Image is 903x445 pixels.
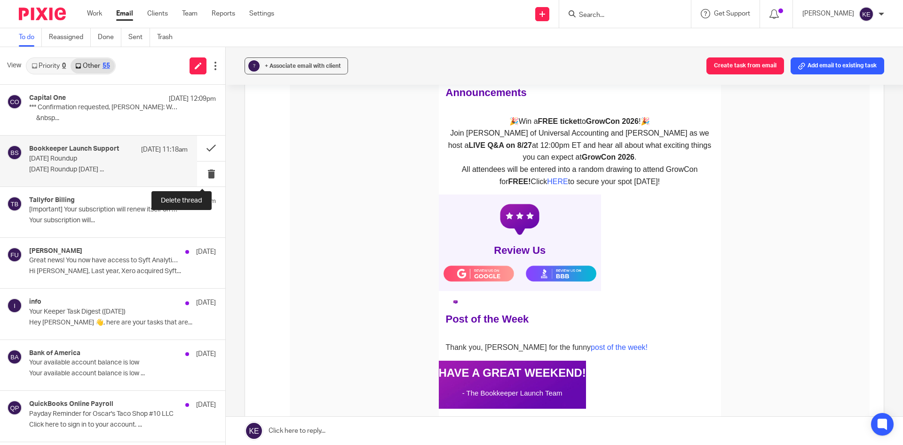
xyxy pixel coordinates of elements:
[29,94,66,102] h4: Capital One
[7,94,22,109] img: svg%3E
[248,60,260,72] div: ?
[7,247,22,262] img: svg%3E
[196,247,216,257] p: [DATE]
[29,155,156,163] p: [DATE] Roundup
[29,298,41,306] h4: info
[802,9,854,18] p: [PERSON_NAME]
[49,28,91,47] a: Reassigned
[62,63,66,69] div: 0
[7,349,22,364] img: svg%3E
[196,349,216,359] p: [DATE]
[7,400,22,415] img: svg%3E
[29,267,216,275] p: Hi [PERSON_NAME], Last year, Xero acquired Syft...
[128,28,150,47] a: Sent
[265,63,341,69] span: + Associate email with client
[181,368,293,376] strong: Automated Invoice Processing.
[116,9,133,18] a: Email
[71,58,114,73] a: Other55
[7,196,22,211] img: svg%3E
[156,243,424,257] div: So what use is there for Ramp? The answer is simple: free bill pay!
[212,9,235,18] a: Reports
[578,11,663,20] input: Search
[245,57,348,74] button: ? + Associate email with client
[29,319,216,327] p: Hey [PERSON_NAME] 👋, here are your tasks that are...
[7,145,22,160] img: svg%3E
[159,408,225,416] strong: Payment Methods.
[141,145,188,154] p: [DATE] 11:18am
[29,308,179,316] p: Your Keeper Task Digest ([DATE])
[29,145,119,153] h4: Bookkeeper Launch Support
[29,166,188,174] p: [DATE] Roundup [DATE] ...
[173,196,216,206] p: [DATE] 9:55am
[29,196,75,204] h4: Tallyfor Billing
[29,247,82,255] h4: [PERSON_NAME]
[98,28,121,47] a: Done
[149,54,344,67] div: [DATE]
[29,359,179,367] p: Your available account balance is low
[29,349,80,357] h4: Bank of America
[196,400,216,410] p: [DATE]
[19,28,42,47] a: To do
[859,7,874,22] img: svg%3E
[19,8,66,20] img: Pixie
[156,270,424,311] div: It’s no secret that a few AP companies have undone themselves in the past year or so. Jacking up ...
[196,298,216,307] p: [DATE]
[103,63,110,69] div: 55
[169,94,216,104] p: [DATE] 12:09pm
[29,370,216,378] p: Your available account balance is low ...
[156,365,424,406] li: Ramp uses and AI-driven automation to read invoice details, auto-code line items, and even make s...
[256,112,324,120] em: – [PERSON_NAME]
[29,217,216,225] p: Your subscription will...
[87,9,102,18] a: Work
[29,421,216,429] p: Click here to sign in to your account. ...
[149,18,344,45] h1: [DATE] Roundup
[29,257,179,265] p: Great news! You now have access to Syft Analytics
[714,10,750,17] span: Get Support
[159,88,420,108] em: "If you decide that you’re going to do only the things you know are going to work, you’re going t...
[27,58,71,73] a: Priority0
[156,145,237,161] h2: App of the Week
[249,9,274,18] a: Settings
[29,104,179,112] p: *** Confirmation requested, [PERSON_NAME]: We need updated income information to consider you for...
[791,57,884,74] button: Add email to existing task
[147,9,168,18] a: Clients
[182,9,198,18] a: Team
[29,400,113,408] h4: QuickBooks Online Payroll
[29,114,216,122] p: ‌ ‌ ‌ ‌ ‌ ‌&nbsp...
[29,206,179,214] p: [Important] Your subscription will renew itself on [DATE]
[161,408,421,444] strong: ACH (standard or same-day), card (with cash-back rewards), check, wire (including international)
[157,28,180,47] a: Trash
[7,61,21,71] span: View
[156,175,424,229] div: A few weeks ago, we covered Ramp’s features as a business charge card company. While I don’t like...
[156,324,424,365] div: Not Ramp though. I have seen firsthand how their bill pay features are both simple and customizab...
[7,298,22,313] img: svg%3E
[29,410,179,418] p: Payday Reminder for Oscar's Taco Shop #10 LLC
[706,57,784,74] button: Create task from email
